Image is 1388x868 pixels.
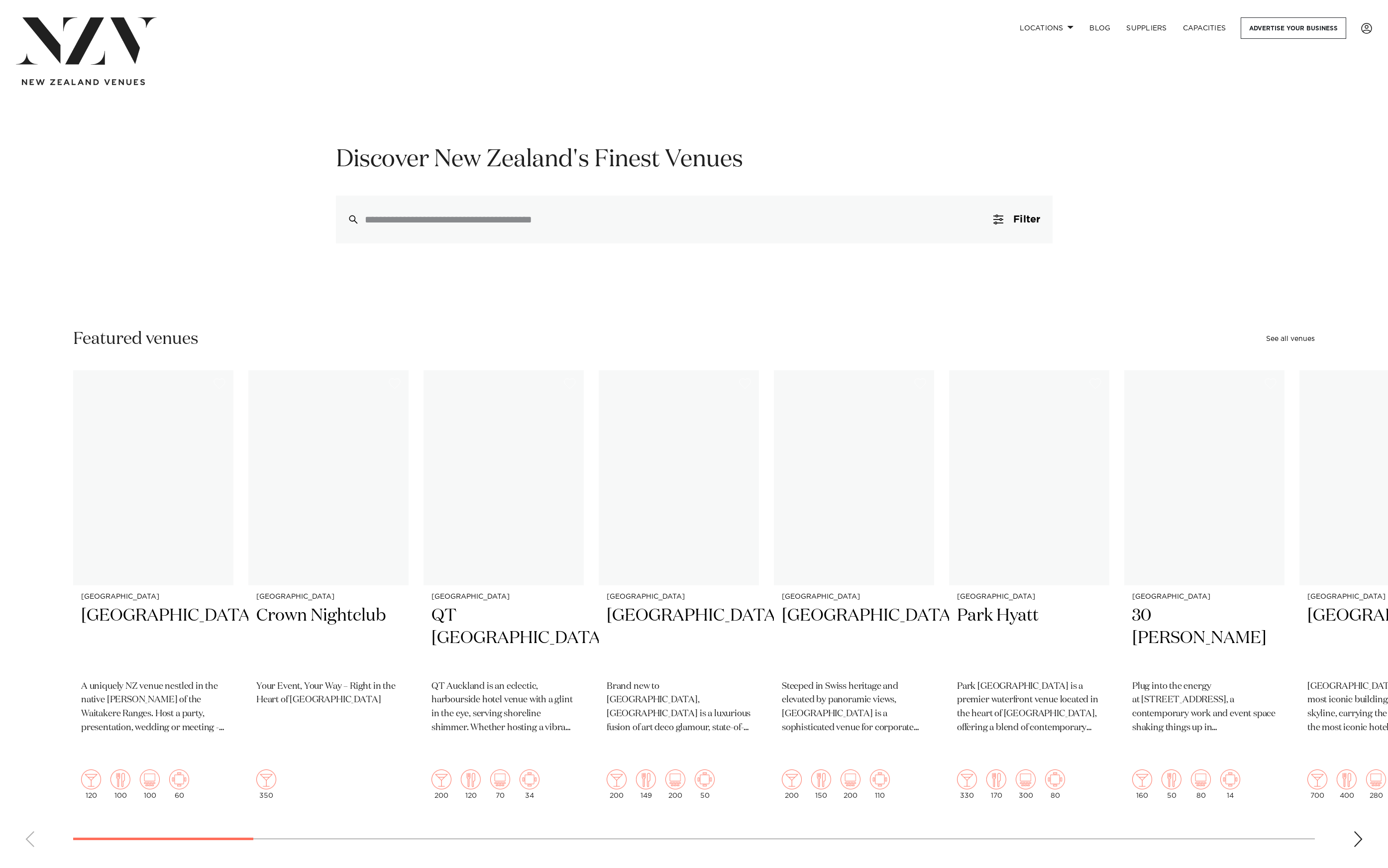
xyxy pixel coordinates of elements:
[1045,769,1065,799] div: 80
[490,769,510,799] div: 70
[607,605,751,672] h2: [GEOGRAPHIC_DATA]
[949,370,1109,807] swiper-slide: 6 / 49
[957,769,977,799] div: 330
[599,370,759,807] swiper-slide: 4 / 49
[665,769,685,799] div: 200
[1132,680,1277,736] p: Plug into the energy at [STREET_ADDRESS], a contemporary work and event space shaking things up i...
[1132,605,1277,672] h2: 30 [PERSON_NAME]
[73,370,233,807] a: [GEOGRAPHIC_DATA] [GEOGRAPHIC_DATA] A uniquely NZ venue nestled in the native [PERSON_NAME] of th...
[811,769,831,799] div: 150
[256,769,276,789] img: cocktail.png
[336,144,1053,176] h1: Discover New Zealand's Finest Venues
[957,769,977,789] img: cocktail.png
[1132,769,1152,799] div: 160
[1337,769,1357,789] img: dining.png
[169,769,189,789] img: meeting.png
[782,593,926,601] small: [GEOGRAPHIC_DATA]
[841,769,860,799] div: 200
[424,370,584,807] a: [GEOGRAPHIC_DATA] QT [GEOGRAPHIC_DATA] QT Auckland is an eclectic, harbourside hotel venue with a...
[1124,370,1284,807] swiper-slide: 7 / 49
[607,593,751,601] small: [GEOGRAPHIC_DATA]
[1191,769,1211,799] div: 80
[1191,769,1211,789] img: theatre.png
[1132,593,1277,601] small: [GEOGRAPHIC_DATA]
[81,769,101,789] img: cocktail.png
[774,370,934,807] swiper-slide: 5 / 49
[1124,370,1284,807] a: [GEOGRAPHIC_DATA] 30 [PERSON_NAME] Plug into the energy at [STREET_ADDRESS], a contemporary work ...
[431,605,576,672] h2: QT [GEOGRAPHIC_DATA]
[1337,769,1357,799] div: 400
[782,769,802,799] div: 200
[782,605,926,672] h2: [GEOGRAPHIC_DATA]
[1162,769,1181,789] img: dining.png
[22,79,145,86] img: new-zealand-venues-text.png
[665,769,685,789] img: theatre.png
[140,769,160,799] div: 100
[841,769,860,789] img: theatre.png
[636,769,656,799] div: 149
[607,680,751,736] p: Brand new to [GEOGRAPHIC_DATA], [GEOGRAPHIC_DATA] is a luxurious fusion of art deco glamour, stat...
[957,593,1101,601] small: [GEOGRAPHIC_DATA]
[81,769,101,799] div: 120
[695,769,715,799] div: 50
[782,680,926,736] p: Steeped in Swiss heritage and elevated by panoramic views, [GEOGRAPHIC_DATA] is a sophisticated v...
[870,769,890,799] div: 110
[1366,769,1386,789] img: theatre.png
[1366,769,1386,799] div: 280
[607,769,627,789] img: cocktail.png
[986,769,1006,799] div: 170
[782,769,802,789] img: cocktail.png
[431,593,576,601] small: [GEOGRAPHIC_DATA]
[461,769,481,789] img: dining.png
[140,769,160,789] img: theatre.png
[1266,335,1315,342] a: See all venues
[870,769,890,789] img: meeting.png
[461,769,481,799] div: 120
[1220,769,1240,799] div: 14
[431,680,576,736] p: QT Auckland is an eclectic, harbourside hotel venue with a glint in the eye, serving shoreline sh...
[1220,769,1240,789] img: meeting.png
[520,769,539,799] div: 34
[981,196,1052,243] button: Filter
[431,769,451,799] div: 200
[73,370,233,807] swiper-slide: 1 / 49
[957,680,1101,736] p: Park [GEOGRAPHIC_DATA] is a premier waterfront venue located in the heart of [GEOGRAPHIC_DATA], o...
[110,769,130,789] img: dining.png
[490,769,510,789] img: theatre.png
[256,680,401,708] p: Your Event, Your Way – Right in the Heart of [GEOGRAPHIC_DATA]
[256,769,276,799] div: 350
[1132,769,1152,789] img: cocktail.png
[16,17,157,65] img: nzv-logo.png
[774,370,934,807] a: [GEOGRAPHIC_DATA] [GEOGRAPHIC_DATA] Steeped in Swiss heritage and elevated by panoramic views, [G...
[599,370,759,807] a: [GEOGRAPHIC_DATA] [GEOGRAPHIC_DATA] Brand new to [GEOGRAPHIC_DATA], [GEOGRAPHIC_DATA] is a luxuri...
[520,769,539,789] img: meeting.png
[1162,769,1181,799] div: 50
[957,605,1101,672] h2: Park Hyatt
[81,593,225,601] small: [GEOGRAPHIC_DATA]
[1118,17,1174,39] a: SUPPLIERS
[811,769,831,789] img: dining.png
[1016,769,1036,799] div: 300
[1307,769,1327,789] img: cocktail.png
[1045,769,1065,789] img: meeting.png
[110,769,130,799] div: 100
[1241,17,1346,39] a: Advertise your business
[1175,17,1234,39] a: Capacities
[607,769,627,799] div: 200
[431,769,451,789] img: cocktail.png
[1016,769,1036,789] img: theatre.png
[1013,215,1040,224] span: Filter
[81,605,225,672] h2: [GEOGRAPHIC_DATA]
[424,370,584,807] swiper-slide: 3 / 49
[636,769,656,789] img: dining.png
[169,769,189,799] div: 60
[248,370,409,807] swiper-slide: 2 / 49
[986,769,1006,789] img: dining.png
[73,328,199,350] h2: Featured venues
[256,605,401,672] h2: Crown Nightclub
[1012,17,1081,39] a: Locations
[81,680,225,736] p: A uniquely NZ venue nestled in the native [PERSON_NAME] of the Waitakere Ranges. Host a party, pr...
[949,370,1109,807] a: [GEOGRAPHIC_DATA] Park Hyatt Park [GEOGRAPHIC_DATA] is a premier waterfront venue located in the ...
[248,370,409,807] a: [GEOGRAPHIC_DATA] Crown Nightclub Your Event, Your Way – Right in the Heart of [GEOGRAPHIC_DATA] 350
[256,593,401,601] small: [GEOGRAPHIC_DATA]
